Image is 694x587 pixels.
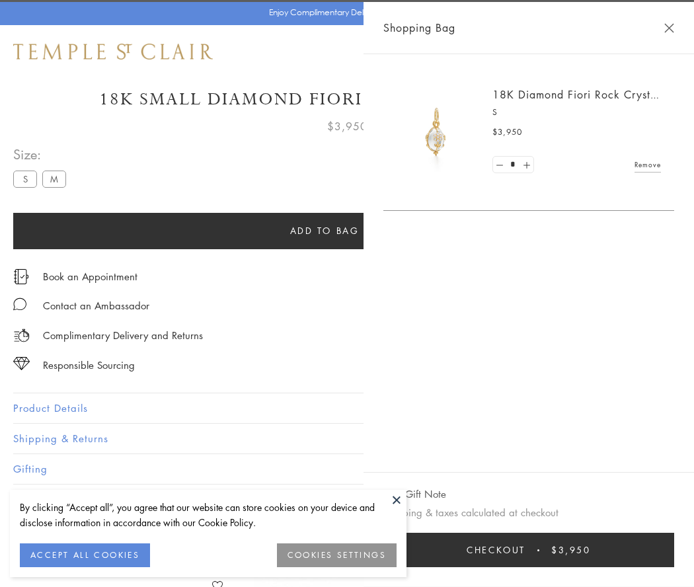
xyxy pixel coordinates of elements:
button: Add Gift Note [383,486,446,502]
a: Remove [635,157,661,172]
img: icon_sourcing.svg [13,357,30,370]
label: M [42,171,66,187]
span: Shopping Bag [383,19,455,36]
p: Complimentary Delivery and Returns [43,327,203,344]
button: Gifting [13,454,681,484]
button: Checkout $3,950 [383,533,674,567]
p: Enjoy Complimentary Delivery & Returns [269,6,419,19]
button: Shipping & Returns [13,424,681,453]
img: icon_appointment.svg [13,269,29,284]
div: By clicking “Accept all”, you agree that our website can store cookies on your device and disclos... [20,500,397,530]
span: $3,950 [327,118,367,135]
div: Responsible Sourcing [43,357,135,373]
p: Shipping & taxes calculated at checkout [383,504,674,521]
a: Set quantity to 2 [520,157,533,173]
label: S [13,171,37,187]
span: $3,950 [492,126,522,139]
a: Set quantity to 0 [493,157,506,173]
span: Add to bag [290,223,360,238]
div: Contact an Ambassador [43,297,149,314]
img: P51889-E11FIORI [397,93,476,172]
img: MessageIcon-01_2.svg [13,297,26,311]
button: Product Details [13,393,681,423]
span: Checkout [467,543,525,557]
button: ACCEPT ALL COOKIES [20,543,150,567]
h1: 18K Small Diamond Fiori Rock Crystal Amulet [13,88,681,111]
img: icon_delivery.svg [13,327,30,344]
button: Close Shopping Bag [664,23,674,33]
span: Size: [13,143,71,165]
button: Add to bag [13,213,636,249]
a: Book an Appointment [43,269,137,284]
span: $3,950 [551,543,591,557]
img: Temple St. Clair [13,44,213,59]
p: S [492,106,661,119]
button: COOKIES SETTINGS [277,543,397,567]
